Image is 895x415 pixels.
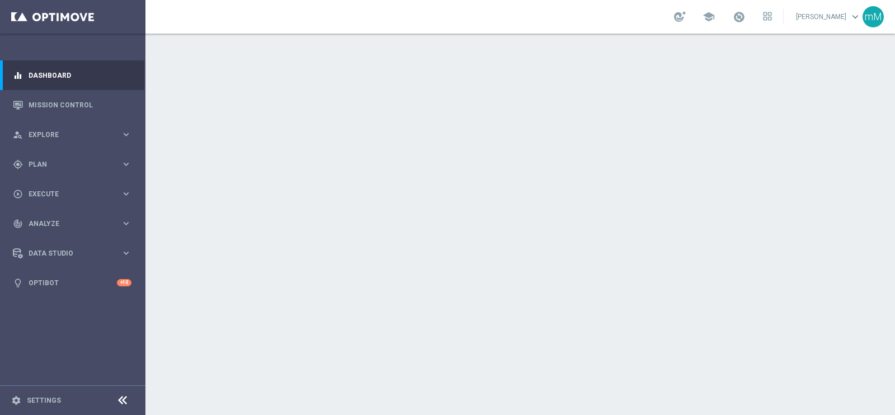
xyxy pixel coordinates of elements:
i: keyboard_arrow_right [121,248,131,258]
a: Dashboard [29,60,131,90]
div: Optibot [13,268,131,298]
button: gps_fixed Plan keyboard_arrow_right [12,160,132,169]
i: keyboard_arrow_right [121,218,131,229]
a: Settings [27,397,61,404]
span: Analyze [29,220,121,227]
span: Explore [29,131,121,138]
i: keyboard_arrow_right [121,188,131,199]
button: play_circle_outline Execute keyboard_arrow_right [12,190,132,199]
div: +10 [117,279,131,286]
button: Data Studio keyboard_arrow_right [12,249,132,258]
button: person_search Explore keyboard_arrow_right [12,130,132,139]
span: Plan [29,161,121,168]
div: Mission Control [13,90,131,120]
i: keyboard_arrow_right [121,159,131,169]
a: [PERSON_NAME]keyboard_arrow_down [795,8,863,25]
div: Plan [13,159,121,169]
div: Dashboard [13,60,131,90]
i: person_search [13,130,23,140]
div: mM [863,6,884,27]
button: track_changes Analyze keyboard_arrow_right [12,219,132,228]
i: lightbulb [13,278,23,288]
span: Execute [29,191,121,197]
button: equalizer Dashboard [12,71,132,80]
i: track_changes [13,219,23,229]
span: school [703,11,715,23]
button: lightbulb Optibot +10 [12,279,132,287]
span: Data Studio [29,250,121,257]
a: Mission Control [29,90,131,120]
i: play_circle_outline [13,189,23,199]
div: Data Studio [13,248,121,258]
div: Explore [13,130,121,140]
i: equalizer [13,70,23,81]
i: gps_fixed [13,159,23,169]
button: Mission Control [12,101,132,110]
div: Execute [13,189,121,199]
i: keyboard_arrow_right [121,129,131,140]
div: Analyze [13,219,121,229]
i: settings [11,395,21,405]
span: keyboard_arrow_down [849,11,861,23]
a: Optibot [29,268,117,298]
